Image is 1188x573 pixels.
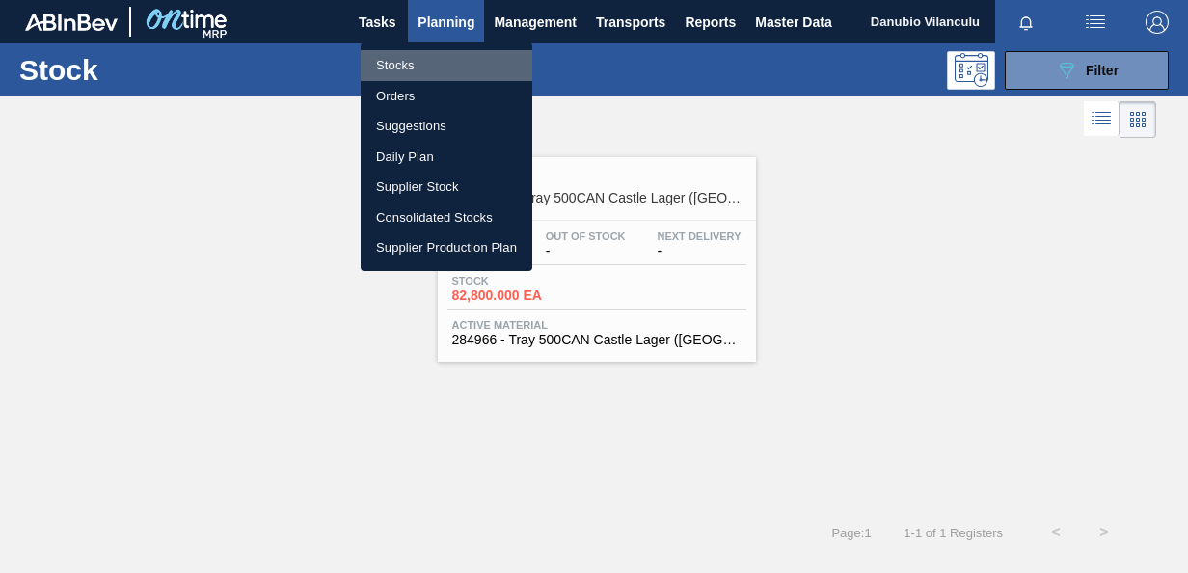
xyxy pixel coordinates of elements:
a: Supplier Production Plan [361,232,532,263]
a: Stocks [361,50,532,81]
a: Suggestions [361,111,532,142]
a: Consolidated Stocks [361,203,532,233]
a: Supplier Stock [361,172,532,203]
a: Orders [361,81,532,112]
a: Daily Plan [361,142,532,173]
